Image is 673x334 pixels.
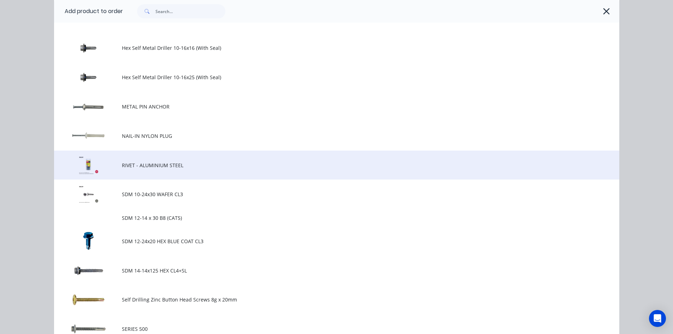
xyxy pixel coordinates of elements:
[122,132,520,140] span: NAIL-IN NYLON PLUG
[122,74,520,81] span: Hex Self Metal Driller 10-16x25 (With Seal)
[122,44,520,52] span: Hex Self Metal Driller 10-16x16 (With Seal)
[122,296,520,303] span: Self Drilling Zinc Button Head Screws 8g x 20mm
[122,191,520,198] span: SDM 10-24x30 WAFER CL3
[649,310,666,327] div: Open Intercom Messenger
[122,162,520,169] span: RIVET - ALUMINIUM STEEL
[122,267,520,274] span: SDM 14-14x125 HEX CL4+SL
[122,325,520,333] span: SERIES 500
[122,238,520,245] span: SDM 12-24x20 HEX BLUE COAT CL3
[155,4,225,18] input: Search...
[122,103,520,110] span: METAL PIN ANCHOR
[122,214,520,222] span: SDM 12-14 x 30 B8 (CAT5)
